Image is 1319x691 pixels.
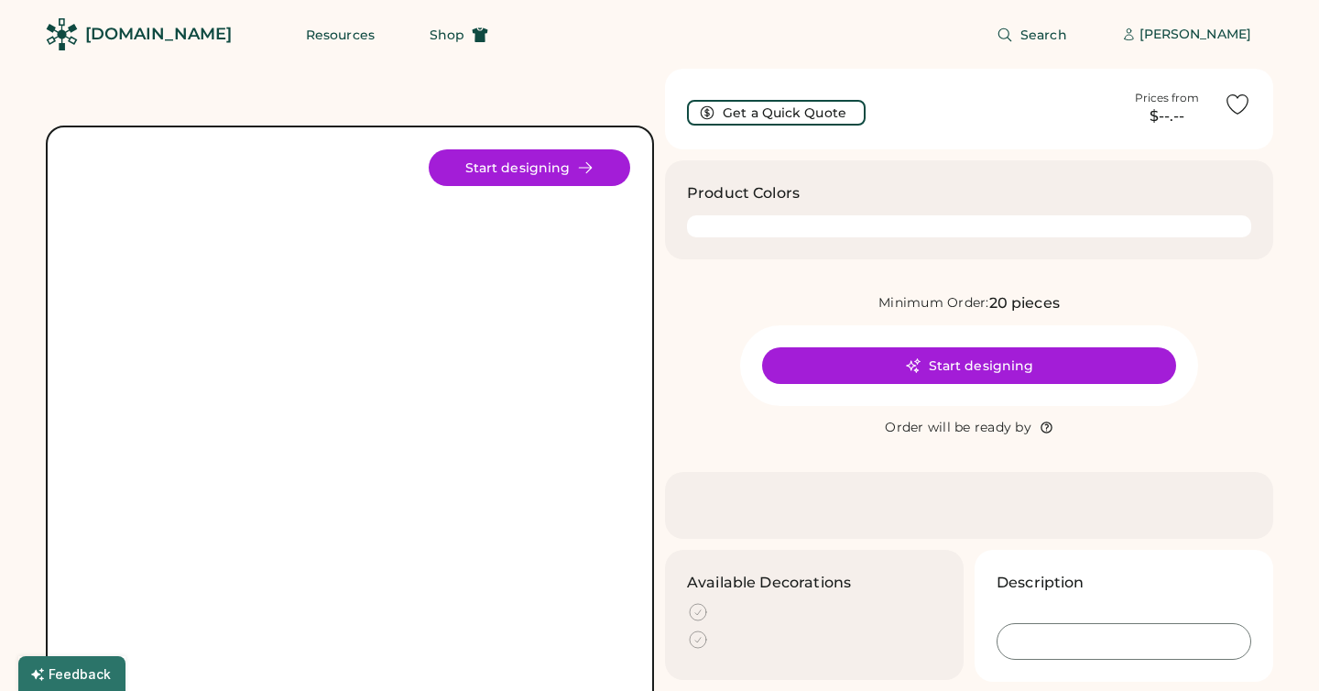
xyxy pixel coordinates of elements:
span: Shop [430,28,464,41]
button: Start designing [762,347,1176,384]
h3: Product Colors [687,182,800,204]
div: Prices from [1135,91,1199,105]
button: Shop [408,16,510,53]
h3: Available Decorations [687,572,851,594]
div: Order will be ready by [885,419,1031,437]
div: $--.-- [1121,105,1213,127]
button: Search [975,16,1089,53]
span: Search [1020,28,1067,41]
div: [PERSON_NAME] [1139,26,1251,44]
button: Get a Quick Quote [687,100,866,126]
div: Minimum Order: [878,294,989,313]
div: 20 pieces [989,292,1060,314]
button: Resources [284,16,397,53]
button: Start designing [429,149,630,186]
div: [DOMAIN_NAME] [85,23,232,46]
h3: Description [997,572,1085,594]
img: Rendered Logo - Screens [46,18,78,50]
